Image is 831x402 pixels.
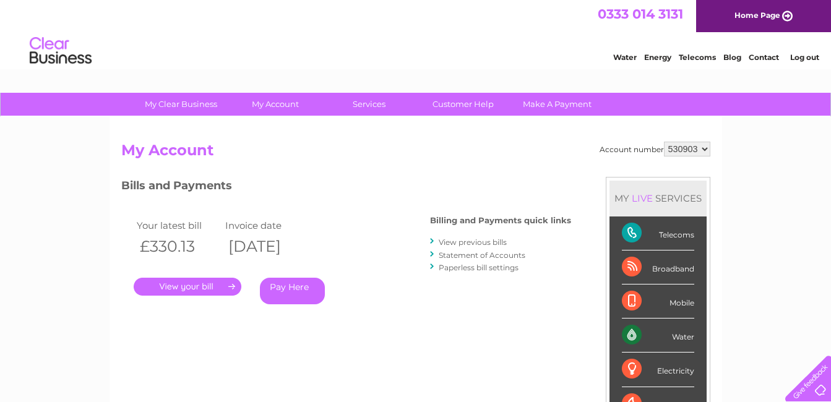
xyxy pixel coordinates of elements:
a: Customer Help [412,93,514,116]
a: Blog [723,53,741,62]
a: My Account [224,93,326,116]
a: Telecoms [679,53,716,62]
div: Clear Business is a trading name of Verastar Limited (registered in [GEOGRAPHIC_DATA] No. 3667643... [124,7,708,60]
a: My Clear Business [130,93,232,116]
div: Account number [600,142,710,156]
td: Invoice date [222,217,311,234]
h3: Bills and Payments [121,177,571,199]
a: . [134,278,241,296]
a: Log out [790,53,819,62]
a: Statement of Accounts [439,250,525,260]
a: Services [318,93,420,116]
h2: My Account [121,142,710,165]
td: Your latest bill [134,217,223,234]
a: 0333 014 3131 [598,6,683,22]
h4: Billing and Payments quick links [430,216,571,225]
a: Make A Payment [506,93,608,116]
div: Water [622,319,694,353]
a: Energy [644,53,671,62]
a: Contact [749,53,779,62]
a: Pay Here [260,278,325,304]
div: MY SERVICES [609,181,707,216]
img: logo.png [29,32,92,70]
div: LIVE [629,192,655,204]
a: View previous bills [439,237,507,247]
a: Paperless bill settings [439,263,519,272]
div: Telecoms [622,216,694,250]
th: £330.13 [134,234,223,259]
div: Electricity [622,353,694,387]
div: Broadband [622,250,694,284]
th: [DATE] [222,234,311,259]
div: Mobile [622,284,694,319]
a: Water [613,53,637,62]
